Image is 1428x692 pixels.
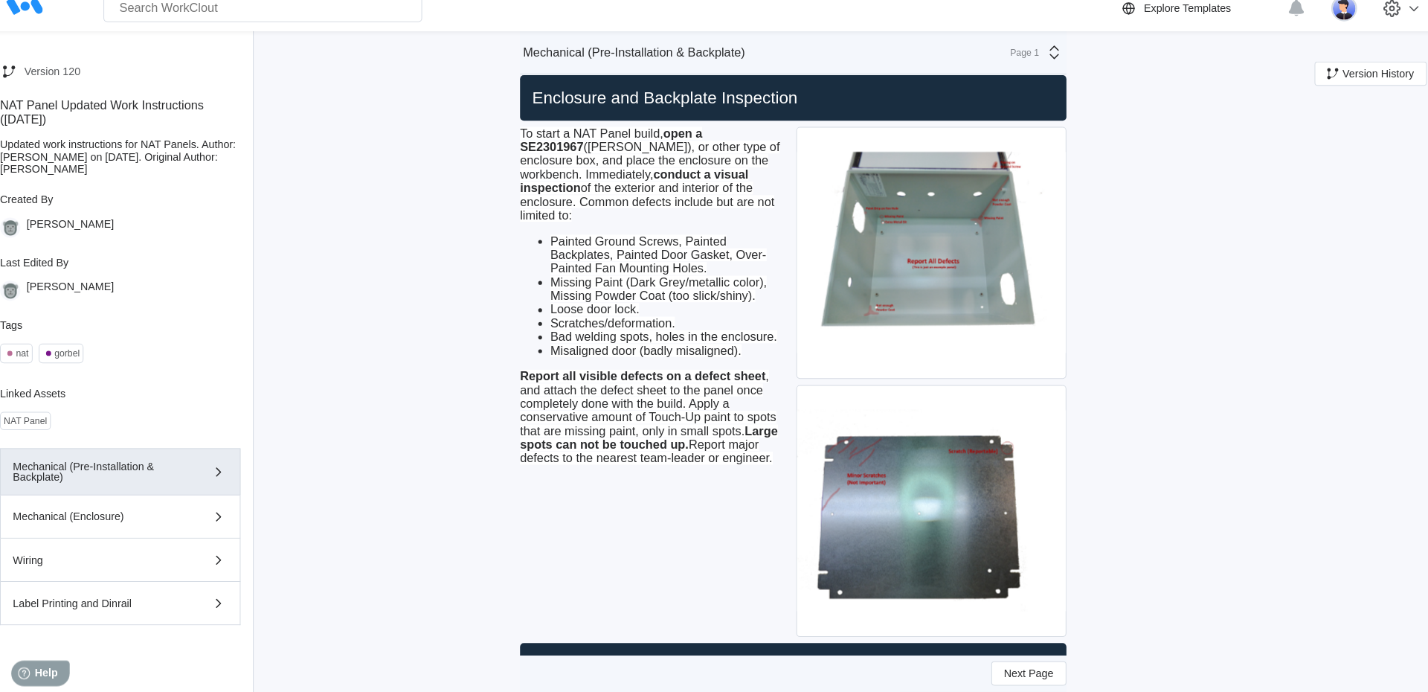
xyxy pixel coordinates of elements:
[12,265,248,277] div: Last Edited By
[38,289,123,309] div: [PERSON_NAME]
[521,179,745,205] strong: conduct a visual inspection
[1133,16,1218,28] div: Explore Templates
[551,311,638,324] span: Loose door lock.
[793,139,1056,385] img: NAT_PAINTDRIP.jpg
[36,78,91,90] div: Version 120
[16,421,58,432] div: NAT Panel
[12,499,248,542] button: Mechanical (Enclosure)
[551,324,674,337] span: Scratches/deformation.
[12,150,248,185] div: Updated work instructions for NAT Panels. Author: [PERSON_NAME] on [DATE]. Original Author:[PERSO...
[996,669,1044,679] span: Next Page
[12,203,248,215] div: Created By
[12,453,248,499] button: Mechanical (Pre-Installation & Backplate)
[12,394,248,406] div: Linked Assets
[521,138,776,231] span: To start a NAT Panel build, ([PERSON_NAME]), or other type of enclosure box, and place the enclos...
[521,430,774,456] strong: Large spots can not be touched up.
[793,392,1056,638] img: NAT_BACKPLATE.jpg
[12,289,32,309] img: gorilla.png
[551,284,763,310] span: Missing Paint (Dark Grey/metallic color), Missing Powder Coat (too slick/shiny).
[1300,74,1410,98] button: Version History
[1328,81,1398,92] span: Version History
[521,377,762,389] strong: Report all visible defects on a defect sheet
[1316,10,1342,35] img: user-5.png
[12,542,248,584] button: Wiring
[12,327,248,339] div: Tags
[551,244,763,283] span: Painted Ground Screws, Painted Backplates, Painted Door Gasket, Over-Painted Fan Mounting Holes.
[551,351,739,364] span: Misaligned door (badly misaligned).
[25,600,193,610] div: Label Printing and Dinrail
[527,100,1051,121] h2: Enclosure and Backplate Inspection
[28,355,40,365] div: nat
[993,60,1030,71] div: Page 1
[1109,13,1266,31] a: Explore Templates
[521,138,700,164] strong: open a SE2301967
[113,9,425,36] input: Search WorkClout
[25,515,193,525] div: Mechanical (Enclosure)
[25,466,193,487] div: Mechanical (Pre-Installation & Backplate)
[983,662,1057,686] button: Next Page
[551,338,773,350] span: Bad welding spots, holes in the enclosure.
[12,584,248,627] button: Label Printing and Dinrail
[65,355,90,365] div: gorbel
[38,227,123,247] div: [PERSON_NAME]
[12,227,32,247] img: gorilla.png
[12,111,248,138] div: NAT Panel Updated Work Instructions ([DATE])
[524,59,742,72] div: Mechanical (Pre-Installation & Backplate)
[25,557,193,568] div: Wiring
[521,377,774,470] span: , and attach the defect sheet to the panel once completely done with the build. Apply a conservat...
